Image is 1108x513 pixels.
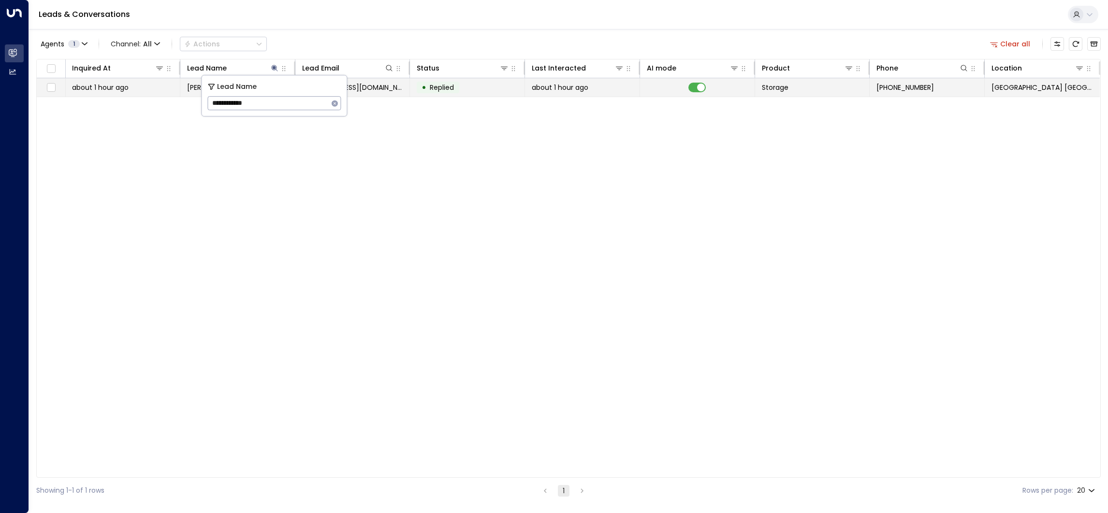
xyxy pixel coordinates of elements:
[107,37,164,51] button: Channel:All
[107,37,164,51] span: Channel:
[762,62,790,74] div: Product
[647,62,676,74] div: AI mode
[532,62,624,74] div: Last Interacted
[1077,484,1097,498] div: 20
[1087,37,1101,51] button: Archived Leads
[45,82,57,94] span: Toggle select row
[876,62,898,74] div: Phone
[180,37,267,51] button: Actions
[991,83,1093,92] span: Space Station Castle Bromwich
[417,62,509,74] div: Status
[991,62,1084,74] div: Location
[430,83,454,92] span: Replied
[876,62,969,74] div: Phone
[991,62,1022,74] div: Location
[68,40,80,48] span: 1
[72,62,111,74] div: Inquired At
[302,62,394,74] div: Lead Email
[217,81,257,92] span: Lead Name
[422,79,426,96] div: •
[1069,37,1082,51] span: Refresh
[1050,37,1064,51] button: Customize
[187,62,279,74] div: Lead Name
[986,37,1035,51] button: Clear all
[143,40,152,48] span: All
[532,62,586,74] div: Last Interacted
[302,62,339,74] div: Lead Email
[762,62,854,74] div: Product
[762,83,788,92] span: Storage
[302,83,403,92] span: Attechoo981234@gmail.com
[45,63,57,75] span: Toggle select all
[41,41,64,47] span: Agents
[187,62,227,74] div: Lead Name
[180,37,267,51] div: Button group with a nested menu
[539,484,588,497] nav: pagination navigation
[72,83,129,92] span: about 1 hour ago
[184,40,220,48] div: Actions
[39,9,130,20] a: Leads & Conversations
[532,83,588,92] span: about 1 hour ago
[417,62,439,74] div: Status
[72,62,164,74] div: Inquired At
[36,485,104,496] div: Showing 1-1 of 1 rows
[187,83,257,92] span: Collins Atte
[558,485,569,497] button: page 1
[876,83,934,92] span: +447507666098
[1022,485,1073,496] label: Rows per page:
[36,37,91,51] button: Agents1
[647,62,739,74] div: AI mode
